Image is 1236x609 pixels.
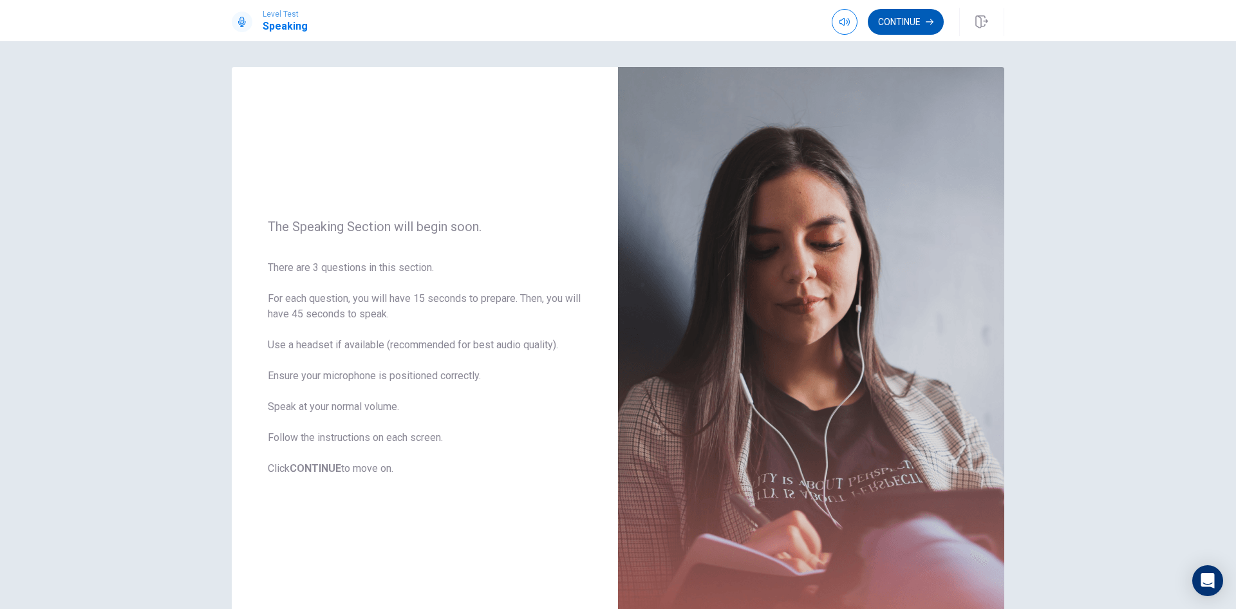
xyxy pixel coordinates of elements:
div: Open Intercom Messenger [1192,565,1223,596]
h1: Speaking [263,19,308,34]
span: There are 3 questions in this section. For each question, you will have 15 seconds to prepare. Th... [268,260,582,476]
button: Continue [868,9,944,35]
span: The Speaking Section will begin soon. [268,219,582,234]
b: CONTINUE [290,462,341,474]
span: Level Test [263,10,308,19]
